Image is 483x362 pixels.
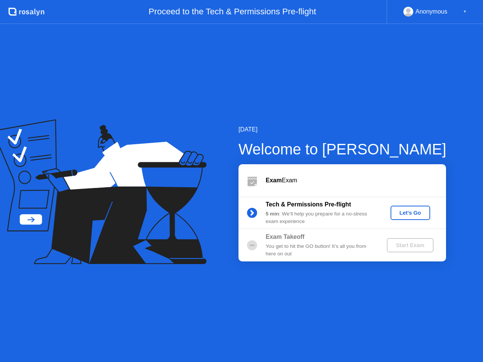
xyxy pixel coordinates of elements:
[394,210,427,216] div: Let's Go
[238,138,446,160] div: Welcome to [PERSON_NAME]
[387,238,433,252] button: Start Exam
[238,125,446,134] div: [DATE]
[266,211,279,217] b: 5 min
[266,210,374,226] div: : We’ll help you prepare for a no-stress exam experience
[463,7,467,17] div: ▼
[266,201,351,208] b: Tech & Permissions Pre-flight
[266,243,374,258] div: You get to hit the GO button! It’s all you from here on out
[390,242,430,248] div: Start Exam
[391,206,430,220] button: Let's Go
[266,177,282,183] b: Exam
[266,234,305,240] b: Exam Takeoff
[415,7,448,17] div: Anonymous
[266,176,446,185] div: Exam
